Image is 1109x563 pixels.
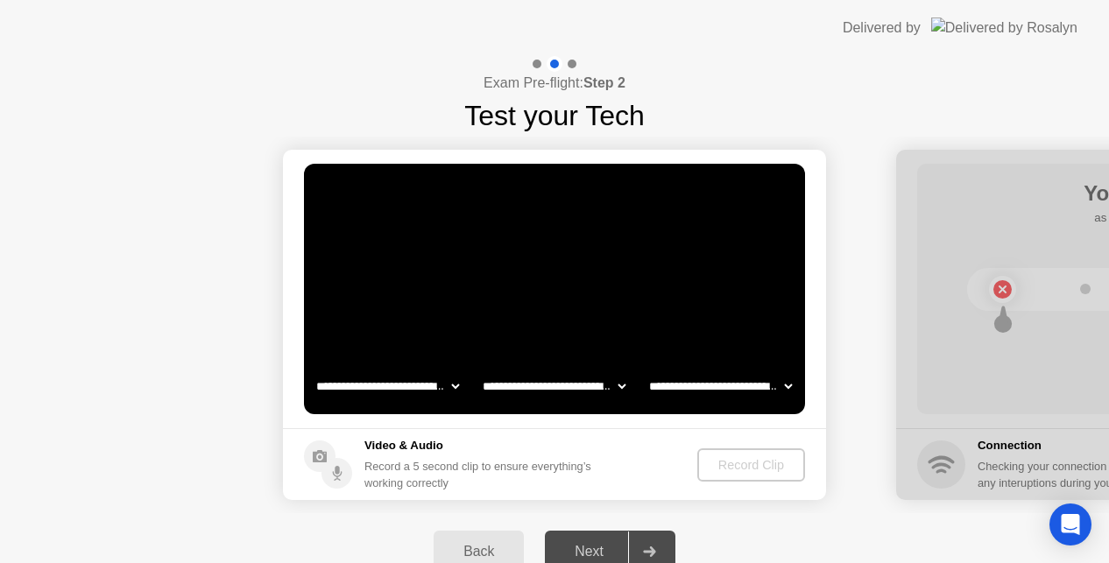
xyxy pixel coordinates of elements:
img: Delivered by Rosalyn [931,18,1077,38]
b: Step 2 [583,75,625,90]
select: Available cameras [313,369,463,404]
div: Record Clip [704,458,798,472]
div: Back [439,544,519,559]
select: Available microphones [646,369,795,404]
div: Delivered by [843,18,921,39]
div: . . . [611,183,632,204]
div: ! [599,183,620,204]
h1: Test your Tech [464,95,645,137]
select: Available speakers [479,369,629,404]
div: Open Intercom Messenger [1049,503,1091,545]
div: Next [550,544,628,559]
h4: Exam Pre-flight: [484,73,625,94]
h5: Video & Audio [364,437,598,454]
button: Record Clip [697,448,805,482]
div: Record a 5 second clip to ensure everything’s working correctly [364,458,598,491]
